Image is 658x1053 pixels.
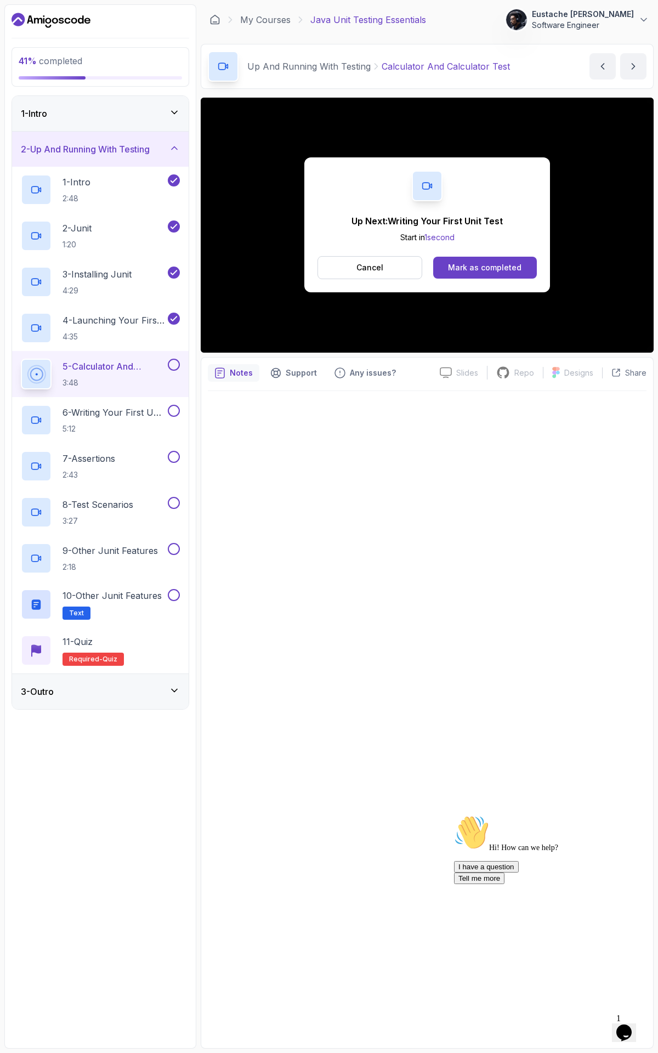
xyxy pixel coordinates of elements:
[21,543,180,574] button: 9-Other Junit Features2:18
[21,313,180,343] button: 4-Launching Your First Test4:35
[63,423,166,434] p: 5:12
[21,635,180,666] button: 11-QuizRequired-quiz
[382,60,510,73] p: Calculator And Calculator Test
[63,331,166,342] p: 4:35
[69,609,84,618] span: Text
[424,233,455,242] span: 1 second
[317,256,422,279] button: Cancel
[201,98,654,353] iframe: 5 - Calculator and CalculatorTest
[506,9,527,30] img: user profile image
[21,497,180,528] button: 8-Test Scenarios3:27
[4,4,202,73] div: 👋Hi! How can we help?I have a questionTell me more
[63,222,92,235] p: 2 - Junit
[63,452,115,465] p: 7 - Assertions
[286,367,317,378] p: Support
[506,9,649,31] button: user profile imageEustache [PERSON_NAME]Software Engineer
[532,20,634,31] p: Software Engineer
[208,364,259,382] button: notes button
[356,262,383,273] p: Cancel
[450,811,647,1004] iframe: chat widget
[19,55,37,66] span: 41 %
[350,367,396,378] p: Any issues?
[63,516,133,526] p: 3:27
[612,1009,647,1042] iframe: chat widget
[103,655,117,664] span: quiz
[209,14,220,25] a: Dashboard
[514,367,534,378] p: Repo
[21,685,54,698] h3: 3 - Outro
[351,232,503,243] p: Start in
[247,60,371,73] p: Up And Running With Testing
[12,674,189,709] button: 3-Outro
[63,360,166,373] p: 5 - Calculator And Calculator Test
[19,55,82,66] span: completed
[589,53,616,80] button: previous content
[63,406,166,419] p: 6 - Writing Your First Unit Test
[21,220,180,251] button: 2-Junit1:20
[620,53,646,80] button: next content
[21,107,47,120] h3: 1 - Intro
[328,364,402,382] button: Feedback button
[351,214,503,228] p: Up Next: Writing Your First Unit Test
[63,239,92,250] p: 1:20
[21,451,180,482] button: 7-Assertions2:43
[433,257,537,279] button: Mark as completed
[456,367,478,378] p: Slides
[625,367,646,378] p: Share
[532,9,634,20] p: Eustache [PERSON_NAME]
[21,174,180,205] button: 1-Intro2:48
[21,405,180,435] button: 6-Writing Your First Unit Test5:12
[63,377,166,388] p: 3:48
[264,364,324,382] button: Support button
[21,267,180,297] button: 3-Installing Junit4:29
[63,544,158,557] p: 9 - Other Junit Features
[21,143,150,156] h3: 2 - Up And Running With Testing
[63,469,115,480] p: 2:43
[63,314,166,327] p: 4 - Launching Your First Test
[63,193,90,204] p: 2:48
[564,367,593,378] p: Designs
[448,262,521,273] div: Mark as completed
[63,589,162,602] p: 10 - Other Junit Features
[21,589,180,620] button: 10-Other Junit FeaturesText
[63,635,93,648] p: 11 - Quiz
[63,562,158,573] p: 2:18
[310,13,426,26] p: Java Unit Testing Essentials
[12,132,189,167] button: 2-Up And Running With Testing
[602,367,646,378] button: Share
[4,50,69,62] button: I have a question
[63,285,132,296] p: 4:29
[69,655,103,664] span: Required-
[230,367,253,378] p: Notes
[12,96,189,131] button: 1-Intro
[4,33,109,41] span: Hi! How can we help?
[63,498,133,511] p: 8 - Test Scenarios
[12,12,90,29] a: Dashboard
[63,175,90,189] p: 1 - Intro
[240,13,291,26] a: My Courses
[21,359,180,389] button: 5-Calculator And Calculator Test3:48
[4,4,39,39] img: :wave:
[4,62,55,73] button: Tell me more
[63,268,132,281] p: 3 - Installing Junit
